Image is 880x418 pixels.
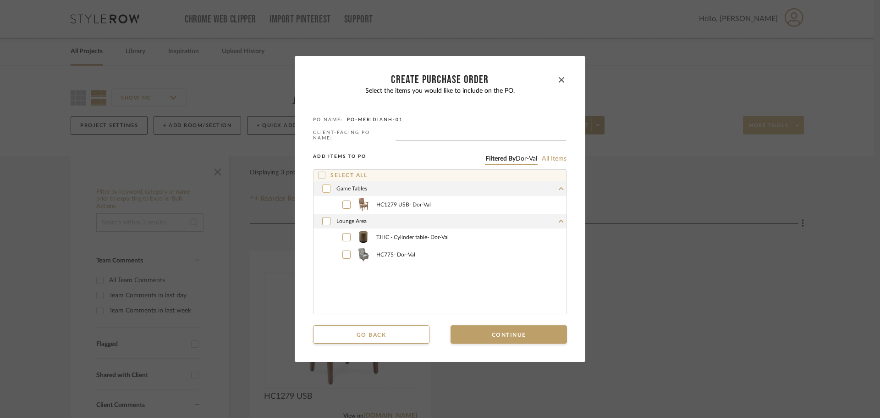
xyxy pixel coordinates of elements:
div: Lounge Area [313,229,566,263]
label: Select all [318,172,367,179]
button: Continue [451,325,567,344]
span: TJHC - Cylinder table - Dor-Val [376,234,566,240]
span: PO-MERIDIANH-01 [347,117,403,123]
button: Filtered byDor-Val [485,155,538,163]
p: Select the items you would like to include on the PO. [313,87,567,95]
span: Dor-Val [516,156,537,162]
button: All items [541,155,567,163]
img: 1bc381d3-29ef-46aa-81b7-c0450a97383b_50x50.jpg [357,230,370,244]
span: HC775 - Dor-Val [376,251,566,258]
img: 454b87bf-cfbc-470e-a4c6-f468e48a367c_50x50.jpg [357,198,370,212]
div: Add items to PO [313,154,567,169]
cdk-accordion-item: Game Tables [313,181,566,213]
img: 2eb0ecb5-fe10-43a1-b39b-b4497d7e3828_50x50.jpg [357,248,370,262]
label: CLIENT-FACING PO NAME: [313,130,391,141]
label: PO NAME: [313,117,343,123]
button: Go back [313,325,429,344]
div: Game Tables [313,196,566,213]
div: CREATE Purchase order [324,74,556,85]
cdk-accordion-item: Lounge Area [313,213,566,263]
span: HC1279 USB - Dor-Val [376,201,566,208]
